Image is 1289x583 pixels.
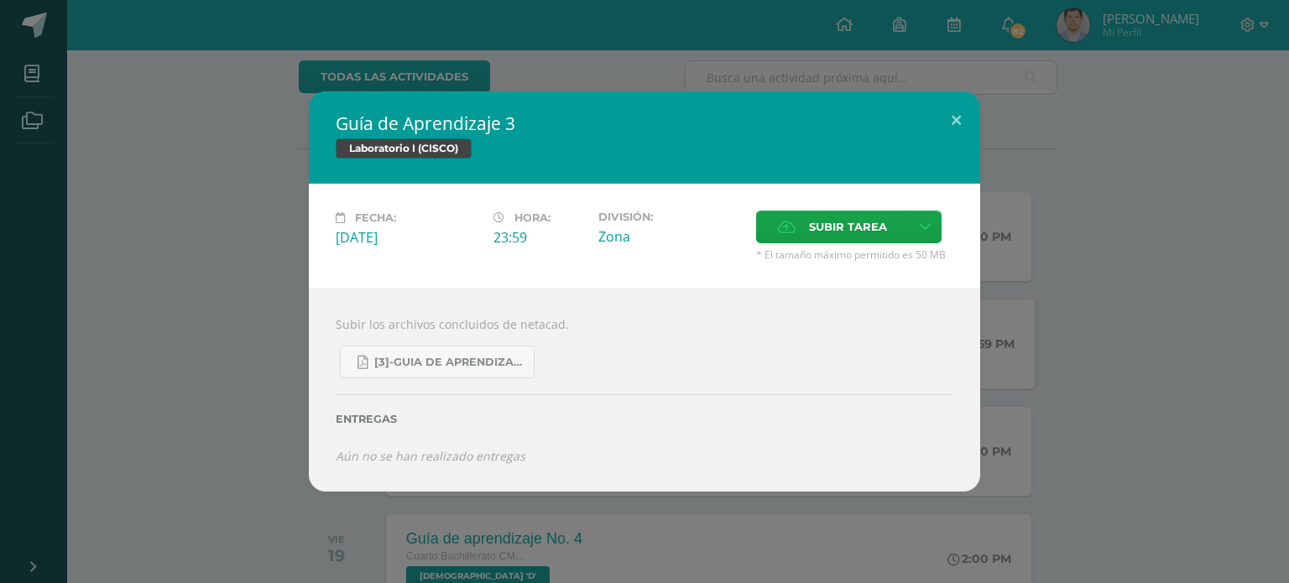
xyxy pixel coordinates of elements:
div: 23:59 [493,228,585,247]
i: Aún no se han realizado entregas [336,448,525,464]
label: Entregas [336,413,953,425]
span: * El tamaño máximo permitido es 50 MB [756,247,953,262]
a: [3]-GUIA DE APRENDIZAJE 3 IV [PERSON_NAME] CISCO UNIDAD 4.pdf [340,346,535,378]
h2: Guía de Aprendizaje 3 [336,112,953,135]
div: Subir los archivos concluidos de netacad. [309,289,980,491]
span: Laboratorio I (CISCO) [336,138,472,159]
span: Fecha: [355,211,396,224]
button: Close (Esc) [932,91,980,148]
span: Subir tarea [809,211,887,242]
span: Hora: [514,211,551,224]
span: [3]-GUIA DE APRENDIZAJE 3 IV [PERSON_NAME] CISCO UNIDAD 4.pdf [374,356,525,369]
div: [DATE] [336,228,480,247]
div: Zona [598,227,743,246]
label: División: [598,211,743,223]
